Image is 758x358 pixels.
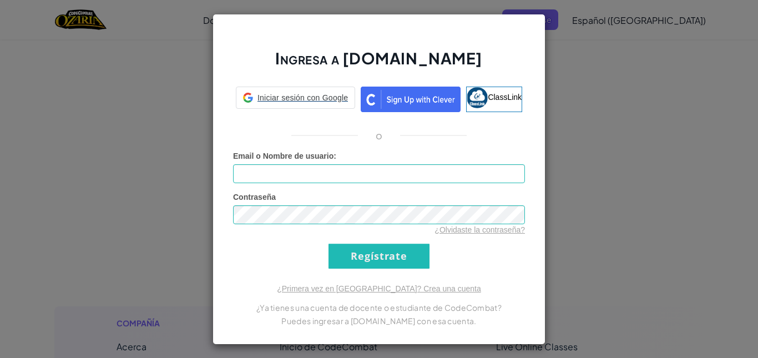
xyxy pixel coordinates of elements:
a: ¿Olvidaste la contraseña? [434,225,525,234]
img: classlink-logo-small.png [467,87,488,108]
span: ClassLink [488,92,522,101]
div: Iniciar sesión con Google [236,87,355,109]
h2: Ingresa a [DOMAIN_NAME] [233,48,525,80]
span: Iniciar sesión con Google [257,92,348,103]
a: Iniciar sesión con Google [236,87,355,112]
input: Regístrate [329,244,429,269]
img: clever_sso_button@2x.png [361,87,461,112]
p: ¿Ya tienes una cuenta de docente o estudiante de CodeCombat? [233,301,525,314]
span: Email o Nombre de usuario [233,152,333,160]
span: Contraseña [233,193,276,201]
p: o [376,129,382,142]
a: ¿Primera vez en [GEOGRAPHIC_DATA]? Crea una cuenta [277,284,481,293]
p: Puedes ingresar a [DOMAIN_NAME] con esa cuenta. [233,314,525,327]
label: : [233,150,336,162]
